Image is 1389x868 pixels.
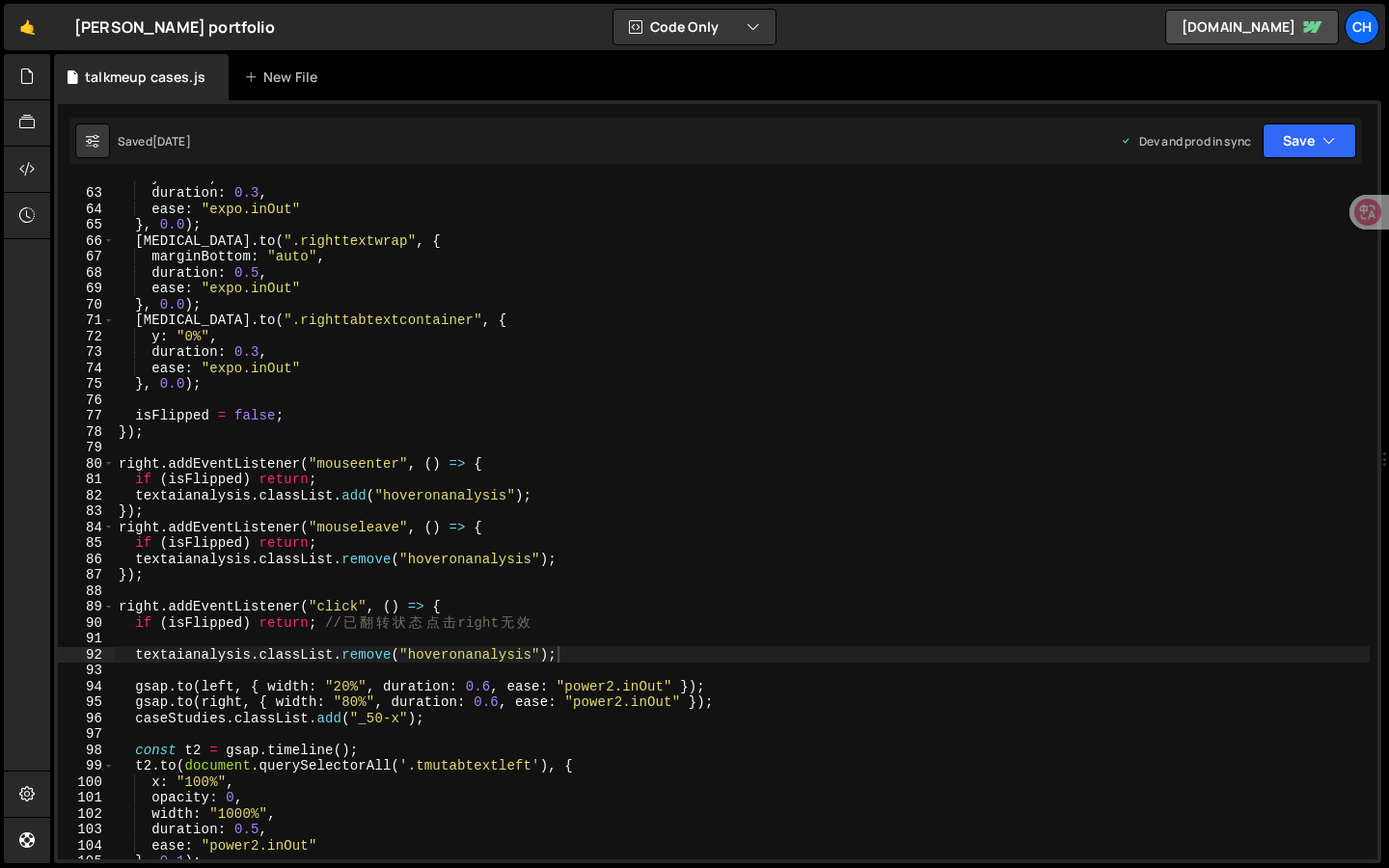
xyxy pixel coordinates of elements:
[152,133,191,149] div: [DATE]
[58,838,115,854] div: 104
[58,233,115,250] div: 66
[58,503,115,520] div: 83
[244,68,325,87] div: New File
[58,344,115,361] div: 73
[1120,133,1251,149] div: Dev and prod in sync
[58,376,115,393] div: 75
[58,631,115,647] div: 91
[58,217,115,233] div: 65
[58,424,115,441] div: 78
[58,679,115,695] div: 94
[58,615,115,632] div: 90
[1165,10,1339,44] a: [DOMAIN_NAME]
[58,790,115,806] div: 101
[58,408,115,424] div: 77
[58,758,115,774] div: 99
[58,456,115,473] div: 80
[118,133,191,149] div: Saved
[58,535,115,552] div: 85
[58,694,115,711] div: 95
[58,774,115,791] div: 100
[58,552,115,568] div: 86
[58,647,115,664] div: 92
[58,743,115,759] div: 98
[58,520,115,536] div: 84
[58,312,115,329] div: 71
[58,265,115,282] div: 68
[4,4,51,50] a: 🤙
[58,185,115,202] div: 63
[58,726,115,743] div: 97
[74,15,275,39] div: [PERSON_NAME] portfolio
[58,440,115,456] div: 79
[58,488,115,504] div: 82
[85,68,205,87] div: talkmeup cases.js
[58,806,115,823] div: 102
[1345,10,1379,44] a: Ch
[58,663,115,679] div: 93
[58,393,115,409] div: 76
[58,599,115,615] div: 89
[58,297,115,313] div: 70
[58,281,115,297] div: 69
[58,583,115,600] div: 88
[613,10,776,44] button: Code Only
[58,567,115,583] div: 87
[58,472,115,488] div: 81
[58,202,115,218] div: 64
[58,329,115,345] div: 72
[1263,123,1356,158] button: Save
[58,711,115,727] div: 96
[58,361,115,377] div: 74
[58,822,115,838] div: 103
[58,249,115,265] div: 67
